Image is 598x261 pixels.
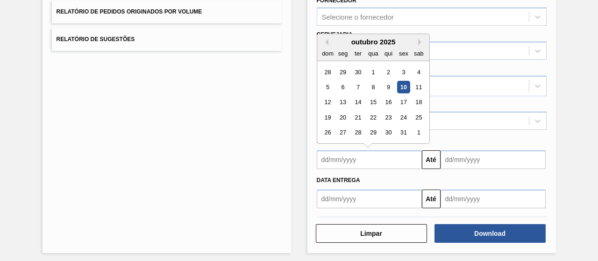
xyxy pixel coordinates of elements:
div: Choose quinta-feira, 2 de outubro de 2025 [382,66,394,78]
div: month 2025-10 [320,64,426,140]
div: Choose quarta-feira, 8 de outubro de 2025 [367,81,379,93]
div: Choose terça-feira, 28 de outubro de 2025 [351,127,364,139]
div: Choose sexta-feira, 17 de outubro de 2025 [397,96,410,109]
div: Choose domingo, 12 de outubro de 2025 [321,96,334,109]
button: Next Month [418,39,425,45]
div: Choose quinta-feira, 9 de outubro de 2025 [382,81,394,93]
div: Choose terça-feira, 14 de outubro de 2025 [351,96,364,109]
button: Previous Month [322,39,328,45]
div: Choose sexta-feira, 3 de outubro de 2025 [397,66,410,78]
div: Choose quarta-feira, 1 de outubro de 2025 [367,66,379,78]
input: dd/mm/yyyy [441,190,546,208]
input: dd/mm/yyyy [317,150,422,169]
div: dom [321,47,334,60]
span: Data Entrega [317,177,360,183]
div: Choose quinta-feira, 30 de outubro de 2025 [382,127,394,139]
div: Choose sexta-feira, 31 de outubro de 2025 [397,127,410,139]
div: sab [412,47,425,60]
div: Choose sábado, 11 de outubro de 2025 [412,81,425,93]
div: Choose sábado, 4 de outubro de 2025 [412,66,425,78]
div: Choose sexta-feira, 24 de outubro de 2025 [397,111,410,124]
input: dd/mm/yyyy [317,190,422,208]
div: outubro 2025 [317,38,429,46]
div: Choose domingo, 5 de outubro de 2025 [321,81,334,93]
div: Choose sexta-feira, 10 de outubro de 2025 [397,81,410,93]
div: Choose sábado, 1 de novembro de 2025 [412,127,425,139]
div: Choose quarta-feira, 15 de outubro de 2025 [367,96,379,109]
button: Limpar [316,224,427,243]
div: Choose domingo, 28 de setembro de 2025 [321,66,334,78]
div: Choose quinta-feira, 16 de outubro de 2025 [382,96,394,109]
button: Até [422,150,441,169]
div: sex [397,47,410,60]
button: Relatório de Pedidos Originados por Volume [52,0,282,23]
button: Relatório de Sugestões [52,28,282,51]
input: dd/mm/yyyy [441,150,546,169]
div: ter [351,47,364,60]
div: Choose terça-feira, 21 de outubro de 2025 [351,111,364,124]
div: Choose segunda-feira, 29 de setembro de 2025 [336,66,349,78]
div: qui [382,47,394,60]
div: Selecione o fornecedor [322,13,394,21]
label: Cervejaria [317,31,353,38]
div: qua [367,47,379,60]
div: Choose segunda-feira, 6 de outubro de 2025 [336,81,349,93]
div: Choose segunda-feira, 27 de outubro de 2025 [336,127,349,139]
div: seg [336,47,349,60]
span: Relatório de Sugestões [57,36,135,42]
div: Choose segunda-feira, 20 de outubro de 2025 [336,111,349,124]
button: Até [422,190,441,208]
div: Choose terça-feira, 30 de setembro de 2025 [351,66,364,78]
div: Choose sábado, 25 de outubro de 2025 [412,111,425,124]
div: Choose quarta-feira, 22 de outubro de 2025 [367,111,379,124]
div: Choose quarta-feira, 29 de outubro de 2025 [367,127,379,139]
div: Choose domingo, 19 de outubro de 2025 [321,111,334,124]
span: Relatório de Pedidos Originados por Volume [57,8,202,15]
div: Choose domingo, 26 de outubro de 2025 [321,127,334,139]
div: Choose segunda-feira, 13 de outubro de 2025 [336,96,349,109]
div: Choose terça-feira, 7 de outubro de 2025 [351,81,364,93]
button: Download [434,224,546,243]
div: Choose quinta-feira, 23 de outubro de 2025 [382,111,394,124]
div: Choose sábado, 18 de outubro de 2025 [412,96,425,109]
